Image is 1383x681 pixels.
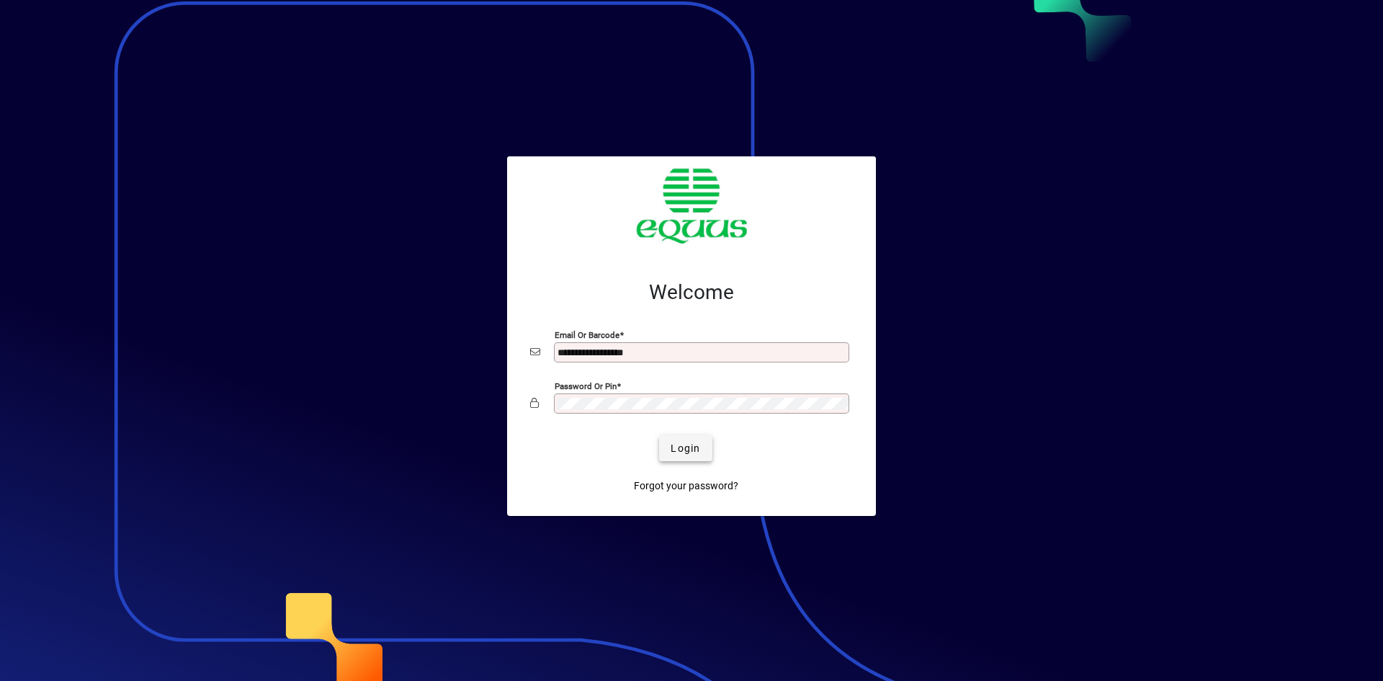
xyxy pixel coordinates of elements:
[555,330,619,340] mat-label: Email or Barcode
[530,280,853,305] h2: Welcome
[634,479,738,494] span: Forgot your password?
[671,441,700,456] span: Login
[555,381,617,391] mat-label: Password or Pin
[659,435,712,461] button: Login
[628,473,744,499] a: Forgot your password?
